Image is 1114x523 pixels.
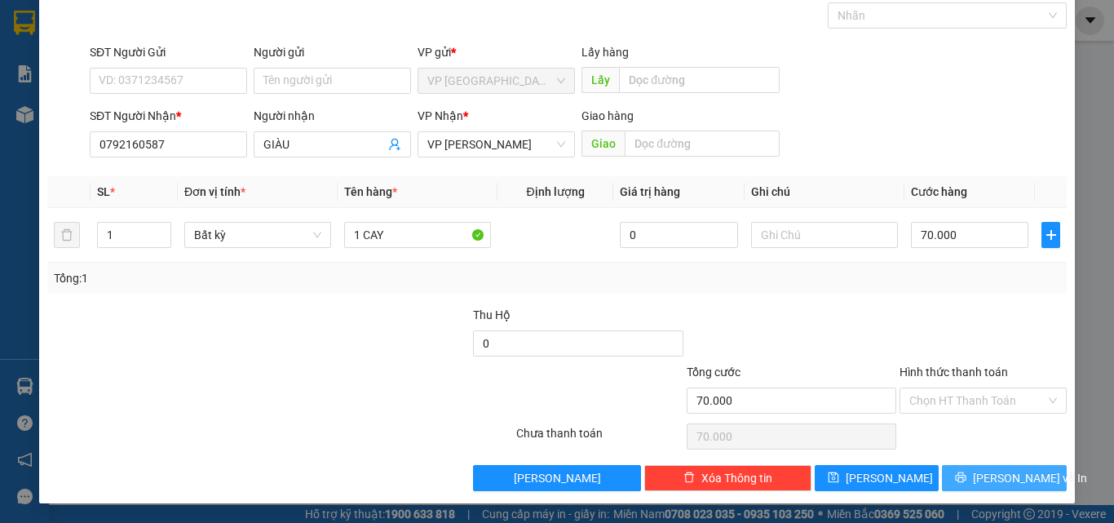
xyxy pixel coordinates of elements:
button: printer[PERSON_NAME] và In [942,465,1067,491]
span: Giao hàng [581,109,634,122]
span: Xóa Thông tin [701,469,772,487]
input: VD: Bàn, Ghế [344,222,491,248]
span: printer [955,472,966,485]
span: Bất kỳ [194,223,321,247]
button: [PERSON_NAME] [473,465,640,491]
span: Cước hàng [911,185,967,198]
span: Decrease Value [153,235,170,247]
input: 0 [620,222,737,248]
label: Hình thức thanh toán [900,366,1008,379]
div: Người nhận [254,107,411,125]
span: user-add [388,138,401,151]
span: save [828,472,839,485]
input: Dọc đường [625,131,780,157]
button: deleteXóa Thông tin [644,465,811,491]
div: Người gửi [254,43,411,61]
span: Định lượng [526,185,584,198]
button: plus [1041,222,1060,248]
span: Lấy hàng [581,46,629,59]
span: [PERSON_NAME] [514,469,601,487]
button: delete [54,222,80,248]
div: Chưa thanh toán [515,424,685,453]
span: Giá trị hàng [620,185,680,198]
span: VP Sài Gòn [427,69,565,93]
div: VP gửi [418,43,575,61]
span: delete [683,472,695,485]
button: save[PERSON_NAME] [815,465,939,491]
span: [PERSON_NAME] và In [973,469,1087,487]
th: Ghi chú [745,176,904,208]
span: Giao [581,131,625,157]
span: up [157,225,167,235]
div: Tổng: 1 [54,269,431,287]
span: [PERSON_NAME] [846,469,933,487]
div: SĐT Người Gửi [90,43,247,61]
span: Tên hàng [344,185,397,198]
span: Increase Value [153,223,170,235]
input: Ghi Chú [751,222,898,248]
span: Lấy [581,67,619,93]
span: VP Nhận [418,109,463,122]
span: Thu Hộ [473,308,511,321]
span: down [157,237,167,246]
span: SL [97,185,110,198]
span: Tổng cước [687,366,740,379]
span: VP Phan Thiết [427,132,565,157]
span: Đơn vị tính [184,185,245,198]
span: plus [1042,228,1059,242]
div: SĐT Người Nhận [90,107,247,125]
input: Dọc đường [619,67,780,93]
